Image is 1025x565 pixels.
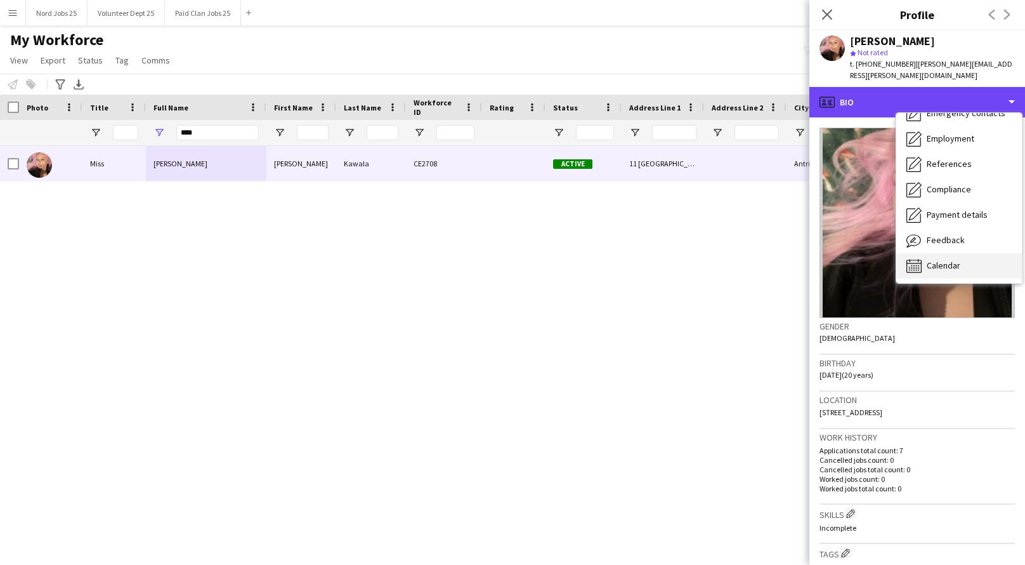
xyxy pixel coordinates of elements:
[274,127,285,138] button: Open Filter Menu
[78,55,103,66] span: Status
[787,146,863,181] div: Antrim
[71,77,86,92] app-action-btn: Export XLSX
[165,1,241,25] button: Paid Clan Jobs 25
[850,36,935,47] div: [PERSON_NAME]
[819,474,1015,484] p: Worked jobs count: 0
[406,146,482,181] div: CE2708
[153,127,165,138] button: Open Filter Menu
[490,103,514,112] span: Rating
[927,107,1005,119] span: Emergency contacts
[297,125,329,140] input: First Name Filter Input
[819,547,1015,560] h3: Tags
[414,98,459,117] span: Workforce ID
[896,228,1022,253] div: Feedback
[819,432,1015,443] h3: Work history
[141,55,170,66] span: Comms
[809,87,1025,117] div: Bio
[819,321,1015,332] h3: Gender
[274,103,313,112] span: First Name
[809,6,1025,23] h3: Profile
[927,260,960,271] span: Calendar
[41,55,65,66] span: Export
[819,128,1015,318] img: Crew avatar or photo
[110,52,134,69] a: Tag
[819,465,1015,474] p: Cancelled jobs total count: 0
[819,446,1015,455] p: Applications total count: 7
[436,125,474,140] input: Workforce ID Filter Input
[153,103,188,112] span: Full Name
[794,103,809,112] span: City
[622,146,704,181] div: 11 [GEOGRAPHIC_DATA]
[553,127,565,138] button: Open Filter Menu
[113,125,138,140] input: Title Filter Input
[927,158,972,169] span: References
[576,125,614,140] input: Status Filter Input
[82,146,146,181] div: Miss
[136,52,175,69] a: Comms
[414,127,425,138] button: Open Filter Menu
[266,146,336,181] div: [PERSON_NAME]
[927,183,971,195] span: Compliance
[88,1,165,25] button: Volunteer Dept 25
[819,370,873,380] span: [DATE] (20 years)
[850,59,1012,80] span: | [PERSON_NAME][EMAIL_ADDRESS][PERSON_NAME][DOMAIN_NAME]
[5,52,33,69] a: View
[153,159,207,168] span: [PERSON_NAME]
[896,152,1022,177] div: References
[896,253,1022,279] div: Calendar
[819,484,1015,493] p: Worked jobs total count: 0
[553,159,592,169] span: Active
[53,77,68,92] app-action-btn: Advanced filters
[819,507,1015,521] h3: Skills
[819,333,895,343] span: [DEMOGRAPHIC_DATA]
[27,103,48,112] span: Photo
[712,127,723,138] button: Open Filter Menu
[896,177,1022,203] div: Compliance
[176,125,259,140] input: Full Name Filter Input
[36,52,70,69] a: Export
[553,103,578,112] span: Status
[344,103,381,112] span: Last Name
[819,394,1015,406] h3: Location
[115,55,129,66] span: Tag
[10,55,28,66] span: View
[629,127,641,138] button: Open Filter Menu
[819,523,1015,533] p: Incomplete
[794,127,806,138] button: Open Filter Menu
[90,127,101,138] button: Open Filter Menu
[896,126,1022,152] div: Employment
[652,125,696,140] input: Address Line 1 Filter Input
[10,30,103,50] span: My Workforce
[90,103,108,112] span: Title
[367,125,398,140] input: Last Name Filter Input
[734,125,779,140] input: Address Line 2 Filter Input
[927,234,965,246] span: Feedback
[27,152,52,178] img: Magdalena Kawala
[858,48,888,57] span: Not rated
[336,146,406,181] div: Kawala
[896,203,1022,228] div: Payment details
[819,357,1015,369] h3: Birthday
[927,209,988,220] span: Payment details
[629,103,681,112] span: Address Line 1
[819,455,1015,465] p: Cancelled jobs count: 0
[344,127,355,138] button: Open Filter Menu
[819,408,882,417] span: [STREET_ADDRESS]
[850,59,916,69] span: t. [PHONE_NUMBER]
[896,101,1022,126] div: Emergency contacts
[26,1,88,25] button: Nord Jobs 25
[73,52,108,69] a: Status
[712,103,763,112] span: Address Line 2
[927,133,974,144] span: Employment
